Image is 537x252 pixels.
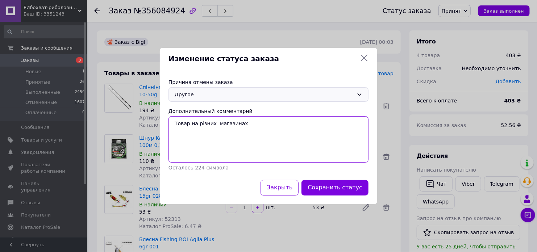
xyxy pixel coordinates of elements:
[301,180,369,196] button: Сохранить статус
[261,180,299,196] button: Закрыть
[168,54,357,64] span: Изменение статуса заказа
[175,91,354,98] div: Другое
[168,108,253,114] label: Дополнительный комментарий
[168,79,369,86] div: Причина отмены заказа
[168,165,229,171] span: Осталось 224 символа
[168,116,369,163] textarea: Товар на різних магазинах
